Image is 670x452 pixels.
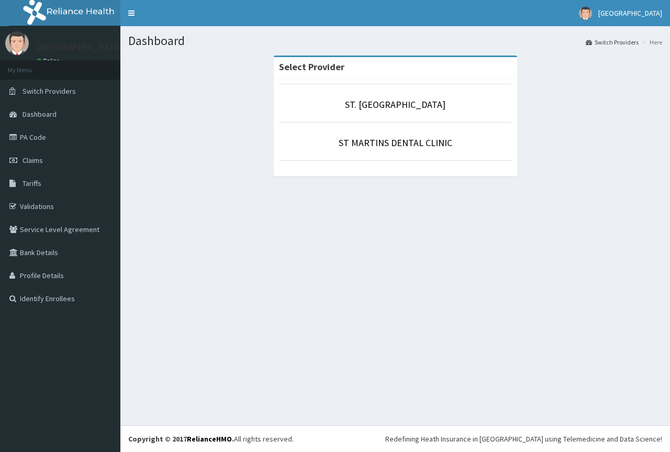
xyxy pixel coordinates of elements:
a: ST. [GEOGRAPHIC_DATA] [345,98,445,111]
span: Switch Providers [23,86,76,96]
span: Claims [23,156,43,165]
a: Switch Providers [586,38,639,47]
img: User Image [579,7,592,20]
p: [GEOGRAPHIC_DATA] [37,42,123,52]
h1: Dashboard [128,34,662,48]
div: Redefining Heath Insurance in [GEOGRAPHIC_DATA] using Telemedicine and Data Science! [385,434,662,444]
a: Online [37,57,62,64]
img: User Image [5,31,29,55]
a: ST MARTINS DENTAL CLINIC [339,137,452,149]
strong: Select Provider [279,61,344,73]
span: [GEOGRAPHIC_DATA] [598,8,662,18]
li: Here [640,38,662,47]
span: Dashboard [23,109,57,119]
a: RelianceHMO [187,434,232,444]
span: Tariffs [23,179,41,188]
footer: All rights reserved. [120,425,670,452]
strong: Copyright © 2017 . [128,434,234,444]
